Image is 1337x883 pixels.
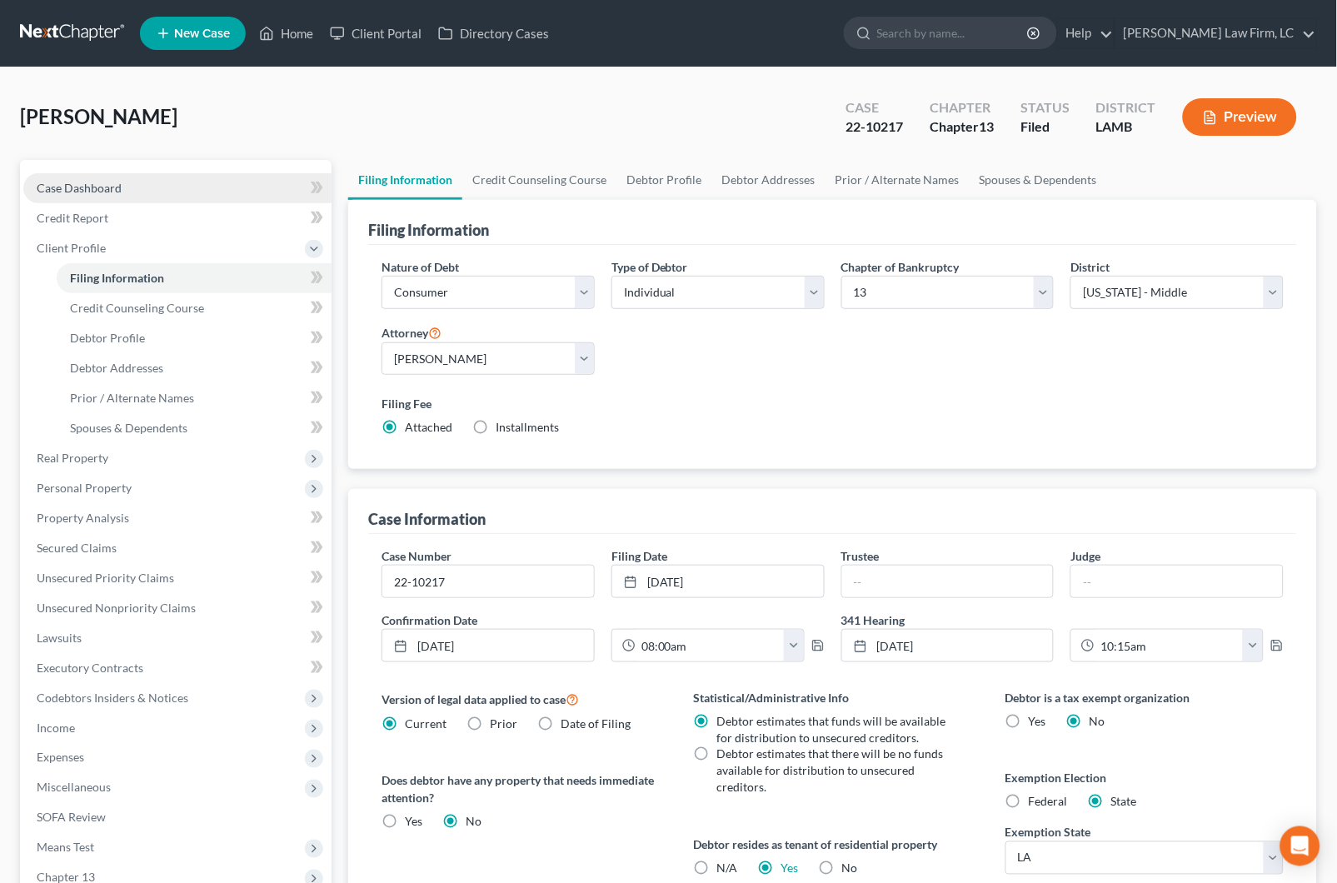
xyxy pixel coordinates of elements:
span: Spouses & Dependents [70,421,187,435]
span: Filing Information [70,271,164,285]
a: Credit Counseling Course [57,293,332,323]
label: Case Number [382,547,451,565]
span: Real Property [37,451,108,465]
span: Debtor estimates that funds will be available for distribution to unsecured creditors. [717,714,946,745]
span: Debtor estimates that there will be no funds available for distribution to unsecured creditors. [717,747,944,795]
label: Exemption Election [1005,770,1284,787]
a: Debtor Profile [57,323,332,353]
span: Debtor Addresses [70,361,163,375]
span: State [1111,795,1137,809]
span: New Case [174,27,230,40]
a: Unsecured Nonpriority Claims [23,593,332,623]
label: Debtor resides as tenant of residential property [694,836,972,854]
label: Debtor is a tax exempt organization [1005,689,1284,706]
label: Attorney [382,322,442,342]
a: Help [1058,18,1114,48]
span: No [842,861,858,876]
a: Home [251,18,322,48]
span: No [1090,714,1105,728]
input: -- [1071,566,1283,597]
a: Property Analysis [23,503,332,533]
a: Case Dashboard [23,173,332,203]
div: Chapter [930,98,994,117]
span: Codebtors Insiders & Notices [37,691,188,705]
a: Credit Counseling Course [462,160,616,200]
span: [PERSON_NAME] [20,104,177,128]
span: Attached [405,420,452,434]
a: Debtor Addresses [711,160,825,200]
label: Version of legal data applied to case [382,689,660,709]
span: Personal Property [37,481,132,495]
label: Filing Fee [382,395,1284,412]
a: Lawsuits [23,623,332,653]
span: Date of Filing [561,716,631,731]
a: Yes [781,861,799,876]
a: Filing Information [348,160,462,200]
span: Means Test [37,841,94,855]
span: Secured Claims [37,541,117,555]
label: 341 Hearing [833,611,1292,629]
div: Filed [1020,117,1070,137]
span: Unsecured Nonpriority Claims [37,601,196,615]
label: Statistical/Administrative Info [694,689,972,706]
span: Current [405,716,446,731]
a: Prior / Alternate Names [825,160,969,200]
span: Prior / Alternate Names [70,391,194,405]
a: Client Portal [322,18,430,48]
a: Credit Report [23,203,332,233]
span: Unsecured Priority Claims [37,571,174,585]
a: Unsecured Priority Claims [23,563,332,593]
span: Lawsuits [37,631,82,645]
input: Search by name... [877,17,1030,48]
label: Filing Date [611,547,667,565]
a: Spouses & Dependents [969,160,1106,200]
label: Trustee [841,547,880,565]
label: Judge [1070,547,1100,565]
label: Confirmation Date [373,611,832,629]
div: 22-10217 [846,117,903,137]
span: Debtor Profile [70,331,145,345]
span: Client Profile [37,241,106,255]
a: [PERSON_NAME] Law Firm, LC [1115,18,1316,48]
div: Open Intercom Messenger [1280,826,1320,866]
span: Executory Contracts [37,661,143,675]
input: Enter case number... [382,566,594,597]
div: LAMB [1096,117,1156,137]
span: Miscellaneous [37,781,111,795]
span: N/A [717,861,738,876]
span: Expenses [37,751,84,765]
label: Chapter of Bankruptcy [841,258,960,276]
span: Yes [405,815,422,829]
button: Preview [1183,98,1297,136]
a: Prior / Alternate Names [57,383,332,413]
a: Executory Contracts [23,653,332,683]
a: [DATE] [612,566,824,597]
div: Filing Information [368,220,489,240]
div: Case [846,98,903,117]
input: -- [842,566,1054,597]
a: [DATE] [842,630,1054,661]
a: Filing Information [57,263,332,293]
a: SOFA Review [23,803,332,833]
a: Spouses & Dependents [57,413,332,443]
div: Status [1020,98,1070,117]
label: District [1070,258,1110,276]
span: SOFA Review [37,811,106,825]
label: Does debtor have any property that needs immediate attention? [382,772,660,807]
span: Installments [496,420,559,434]
span: Credit Counseling Course [70,301,204,315]
a: Debtor Addresses [57,353,332,383]
input: -- : -- [1095,630,1244,661]
div: Case Information [368,509,486,529]
div: Chapter [930,117,994,137]
label: Type of Debtor [611,258,688,276]
label: Nature of Debt [382,258,459,276]
span: Prior [490,716,517,731]
span: Property Analysis [37,511,129,525]
span: Federal [1029,795,1068,809]
a: Secured Claims [23,533,332,563]
a: Debtor Profile [616,160,711,200]
span: Income [37,721,75,735]
span: Credit Report [37,211,108,225]
span: Yes [1029,714,1046,728]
